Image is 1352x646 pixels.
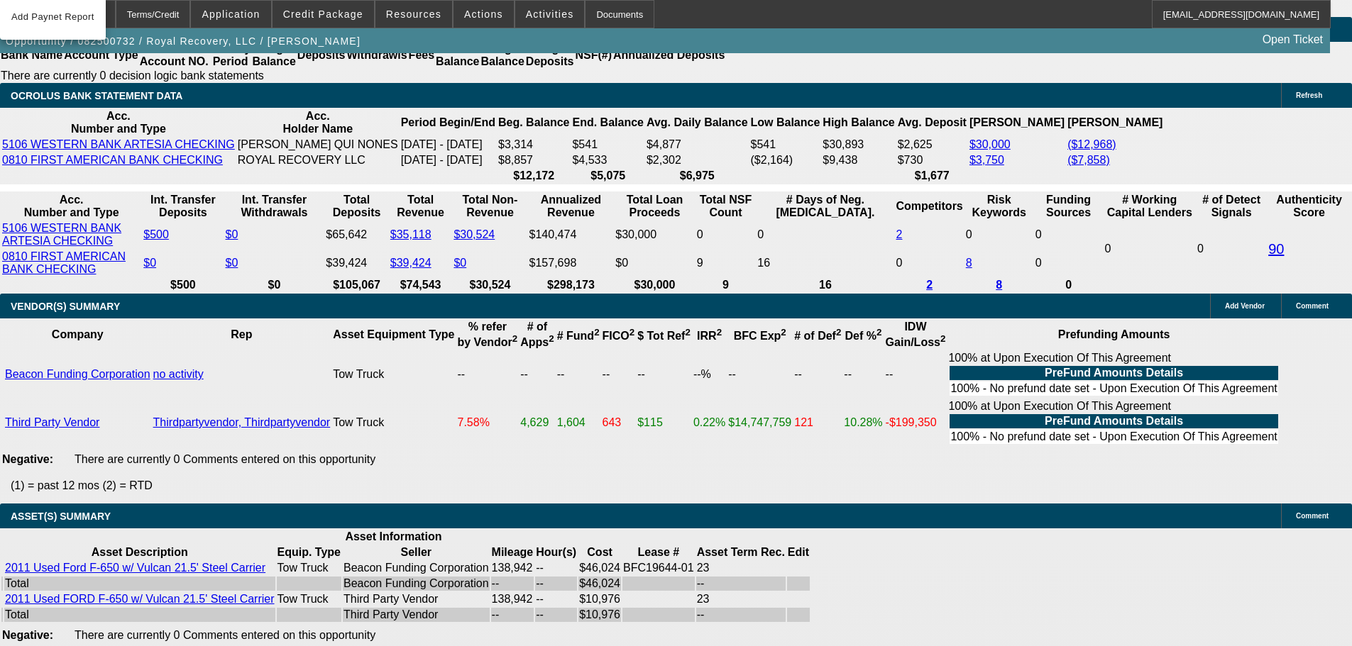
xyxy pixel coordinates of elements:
[886,321,946,348] b: IDW Gain/Loss
[646,109,749,136] th: Avg. Daily Balance
[237,138,399,152] td: [PERSON_NAME] QUI NONES
[602,351,636,398] td: --
[615,221,694,248] td: $30,000
[529,257,613,269] div: $157,698
[525,42,575,69] th: Avg. Deposits
[603,330,635,342] b: FICO
[623,562,694,574] span: BFC19644-01
[343,592,490,606] td: Third Party Vendor
[685,327,690,338] sup: 2
[529,228,613,241] div: $140,474
[1058,328,1170,340] b: Prefunding Amounts
[1296,91,1322,99] span: Refresh
[965,193,1033,220] th: Risk Keywords
[325,193,388,220] th: Total Deposits
[1104,193,1195,220] th: # Working Capital Lenders
[400,138,496,152] td: [DATE] - [DATE]
[646,138,749,152] td: $4,877
[535,592,577,606] td: --
[1268,193,1351,220] th: Authenticity Score
[231,328,252,340] b: Rep
[587,546,612,558] b: Cost
[529,193,614,220] th: Annualized Revenue
[92,546,188,558] b: Asset Description
[1268,241,1284,257] a: 90
[536,546,576,558] b: Hour(s)
[325,221,388,248] td: $65,642
[696,221,756,248] td: 0
[693,399,726,446] td: 0.22%
[571,138,644,152] td: $541
[11,479,1352,492] p: (1) = past 12 mos (2) = RTD
[966,257,972,269] a: 8
[615,250,694,277] td: $0
[520,351,554,398] td: --
[896,193,964,220] th: Competitors
[578,608,621,622] td: $10,976
[1225,302,1265,310] span: Add Vendor
[1257,28,1329,52] a: Open Ticket
[696,608,786,622] td: --
[491,592,534,606] td: 138,942
[969,109,1065,136] th: [PERSON_NAME]
[1,109,236,136] th: Acc. Number and Type
[2,453,53,465] b: Negative:
[787,545,810,559] th: Edit
[578,592,621,606] td: $10,976
[237,109,399,136] th: Acc. Holder Name
[454,228,495,240] a: $30,524
[843,351,883,398] td: --
[1296,512,1329,520] span: Comment
[571,153,644,167] td: $4,533
[1035,250,1103,277] td: 0
[1197,193,1266,220] th: # of Detect Signals
[454,257,466,269] a: $0
[897,109,967,136] th: Avg. Deposit
[696,577,786,591] td: --
[896,250,964,277] td: 0
[226,228,238,240] a: $0
[498,138,570,152] td: $3,314
[757,193,894,220] th: # Days of Neg. [MEDICAL_DATA].
[153,368,204,380] a: no activity
[346,42,407,69] th: Withdrawls
[885,399,947,446] td: -$199,350
[637,351,691,398] td: --
[5,577,275,590] div: Total
[615,193,694,220] th: Total Loan Proceeds
[345,530,441,542] b: Asset Information
[897,169,967,183] th: $1,677
[1067,154,1110,166] a: ($7,858)
[637,399,691,446] td: $115
[602,399,636,446] td: 643
[457,321,517,348] b: % refer by Vendor
[750,109,821,136] th: Low Balance
[574,42,612,69] th: NSF(#)
[400,109,496,136] th: Period Begin/End
[453,193,527,220] th: Total Non-Revenue
[153,416,331,428] a: Thirdpartyvendor, Thirdpartyvendor
[996,279,1002,291] a: 8
[277,592,341,606] td: Tow Truck
[2,629,53,641] b: Negative:
[512,333,517,344] sup: 2
[950,382,1277,396] td: 100% - No prefund date set - Upon Execution Of This Agreement
[237,153,399,167] td: ROYAL RECOVERY LLC
[520,399,554,446] td: 4,629
[757,250,894,277] td: 16
[750,138,821,152] td: $541
[343,608,490,622] td: Third Party Vendor
[11,511,111,522] span: ASSET(S) SUMMARY
[453,278,527,292] th: $30,524
[390,278,452,292] th: $74,543
[965,221,1033,248] td: 0
[277,545,341,559] th: Equip. Type
[535,577,577,591] td: --
[491,561,534,575] td: 138,942
[845,330,882,342] b: Def %
[456,399,518,446] td: 7.58%
[843,399,883,446] td: 10.28%
[896,228,903,240] a: 2
[390,257,432,269] a: $39,424
[578,577,621,591] td: $46,024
